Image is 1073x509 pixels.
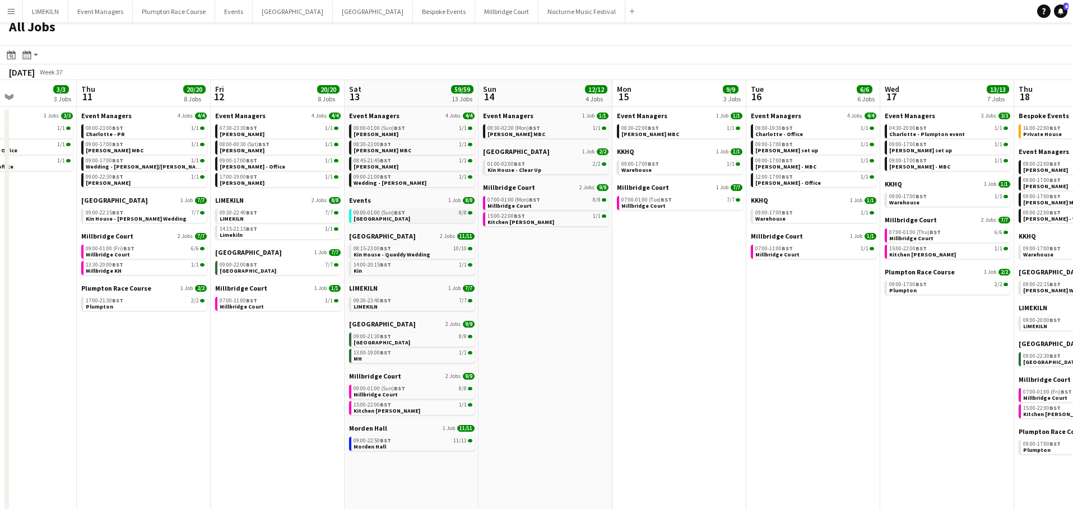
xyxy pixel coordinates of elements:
span: 1 Job [716,184,728,191]
span: 2 Jobs [981,217,996,223]
span: 09:00-22:15 [86,210,123,216]
a: 08:00-23:00BST1/1Charlotte - PR [86,124,205,137]
span: Millbridge Court [621,202,666,209]
span: KKHQ [617,147,634,156]
span: 08:00-00:30 (Sat) [220,142,270,147]
span: 1/1 [727,125,735,131]
span: Event Managers [215,111,266,120]
span: BST [112,124,123,132]
span: Event Managers [81,111,132,120]
span: Bespoke Events [1019,111,1069,120]
span: Millbridge Court [483,183,535,192]
span: 1 Job [448,197,461,204]
span: 1/1 [191,142,199,147]
span: 3 Jobs [981,113,996,119]
span: 1/1 [861,158,868,164]
span: 09:00-17:00 [1023,178,1061,183]
div: [GEOGRAPHIC_DATA]1 Job7/709:00-22:15BST7/7Kin House - [PERSON_NAME] Wedding [81,196,207,232]
span: 1/1 [995,125,1002,131]
span: 1 Job [716,148,728,155]
a: 08:45-21:45BST1/1[PERSON_NAME] [354,157,472,170]
span: 4/4 [195,113,207,119]
a: Event Managers4 Jobs4/4 [215,111,341,120]
a: Millbridge Court1 Job1/1 [751,232,876,240]
span: 7/7 [731,184,742,191]
span: Charlotte - LK [354,130,398,138]
span: 1 Job [984,181,996,188]
span: Private House [1023,130,1062,138]
span: Kin House - Biggs Wedding [86,215,187,222]
div: Event Managers4 Jobs4/408:00-23:00BST1/1Charlotte - PR09:00-17:00BST1/1[PERSON_NAME] MBC09:00-17:... [81,111,207,196]
div: LIMEKILN2 Jobs8/809:30-22:40BST7/7LIMEKILN14:15-21:15BST1/1Limekiln [215,196,341,248]
span: BST [916,157,927,164]
span: 09:00-17:00 [755,210,793,216]
span: 09:00-22:30 [86,174,123,180]
span: 1/1 [998,181,1010,188]
span: 8/8 [459,210,467,216]
span: BST [782,141,793,148]
span: Millbridge Court [487,202,532,209]
span: Charlotte - PR [86,130,125,138]
span: 09:00-17:00 [889,158,927,164]
span: 1/1 [57,158,65,164]
span: Limekiln [220,231,243,239]
span: BST [782,209,793,216]
a: 4 [1054,4,1067,18]
a: 09:00-17:00BST1/1[PERSON_NAME] - Office [220,157,338,170]
span: 1/1 [995,158,1002,164]
a: 07:00-01:00 (Thu)BST6/6Millbridge Court [889,228,1008,241]
a: Millbridge Court1 Job7/7 [617,183,742,192]
div: Event Managers3 Jobs3/304:30-20:00BST1/1Charlotte - Plumpton event09:00-17:00BST1/1[PERSON_NAME] ... [885,111,1010,180]
a: 08:30-23:00BST1/1[PERSON_NAME] MBC [354,141,472,153]
span: BST [1049,124,1061,132]
span: BST [394,209,405,216]
span: 04:30-20:00 [889,125,927,131]
span: 14:15-21:15 [220,226,257,232]
span: 1/1 [459,125,467,131]
span: BST [380,157,391,164]
span: Charlotte - Plumpton event [889,130,965,138]
span: BST [394,124,405,132]
a: 09:00-22:15BST7/7Kin House - [PERSON_NAME] Wedding [86,209,205,222]
span: Warehouse [621,166,652,174]
span: 4 [1063,3,1069,10]
span: 09:00-17:00 [1023,194,1061,199]
span: Molly MBC [621,130,679,138]
span: 3 Jobs [44,113,59,119]
span: 9/9 [597,184,609,191]
span: 07:00-01:00 (Mon) [487,197,540,203]
span: BST [916,141,927,148]
span: 1/1 [861,125,868,131]
span: BST [112,209,123,216]
span: 17:00-19:00 [220,174,257,180]
a: Event Managers4 Jobs4/4 [349,111,475,120]
span: Magda - Kin [86,179,131,186]
span: Charlotte - LK [220,147,264,154]
span: LIMEKILN [220,215,244,222]
span: 12:00-17:00 [755,174,793,180]
span: 2/2 [593,161,601,167]
span: 4/4 [329,113,341,119]
button: Millbridge Court [475,1,538,22]
div: Event Managers1 Job1/108:30-22:00BST1/1[PERSON_NAME] MBC [617,111,742,147]
span: Molly MBC [487,130,545,138]
span: 4 Jobs [445,113,461,119]
a: Millbridge Court2 Jobs9/9 [483,183,609,192]
span: Millbridge Court [885,216,937,224]
a: 09:00-17:00BST1/1[PERSON_NAME] MBC [86,141,205,153]
span: BST [246,157,257,164]
span: BST [112,173,123,180]
span: BST [246,209,257,216]
span: Magda - NP [354,163,398,170]
span: 1/1 [865,197,876,204]
a: Event Managers4 Jobs4/4 [81,111,207,120]
span: 16:00-22:00 [1023,125,1061,131]
span: 07:00-01:00 (Tue) [621,197,672,203]
span: 09:00-17:00 [889,142,927,147]
a: 07:00-01:00 (Mon)BST8/8Millbridge Court [487,196,606,209]
span: BST [514,212,525,220]
span: BST [1049,160,1061,167]
span: 1/1 [459,142,467,147]
div: KKHQ1 Job1/109:00-17:00BST1/1Warehouse [751,196,876,232]
span: Magda - MH [220,130,264,138]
